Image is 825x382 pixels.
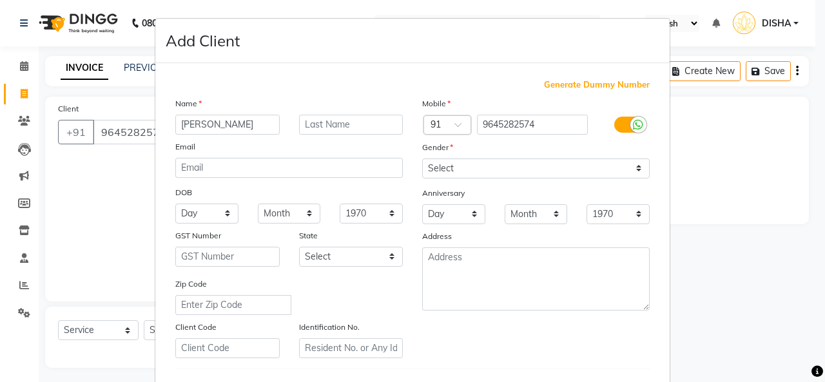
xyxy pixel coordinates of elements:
input: First Name [175,115,280,135]
label: Email [175,141,195,153]
input: GST Number [175,247,280,267]
label: Mobile [422,98,451,110]
label: GST Number [175,230,221,242]
input: Last Name [299,115,403,135]
span: Generate Dummy Number [544,79,650,91]
input: Mobile [477,115,588,135]
input: Resident No. or Any Id [299,338,403,358]
label: Name [175,98,202,110]
label: Gender [422,142,453,153]
label: Client Code [175,321,217,333]
label: Zip Code [175,278,207,290]
label: Anniversary [422,187,465,199]
label: DOB [175,187,192,198]
h4: Add Client [166,29,240,52]
label: Identification No. [299,321,360,333]
input: Email [175,158,403,178]
input: Client Code [175,338,280,358]
label: Address [422,231,452,242]
label: State [299,230,318,242]
input: Enter Zip Code [175,295,291,315]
